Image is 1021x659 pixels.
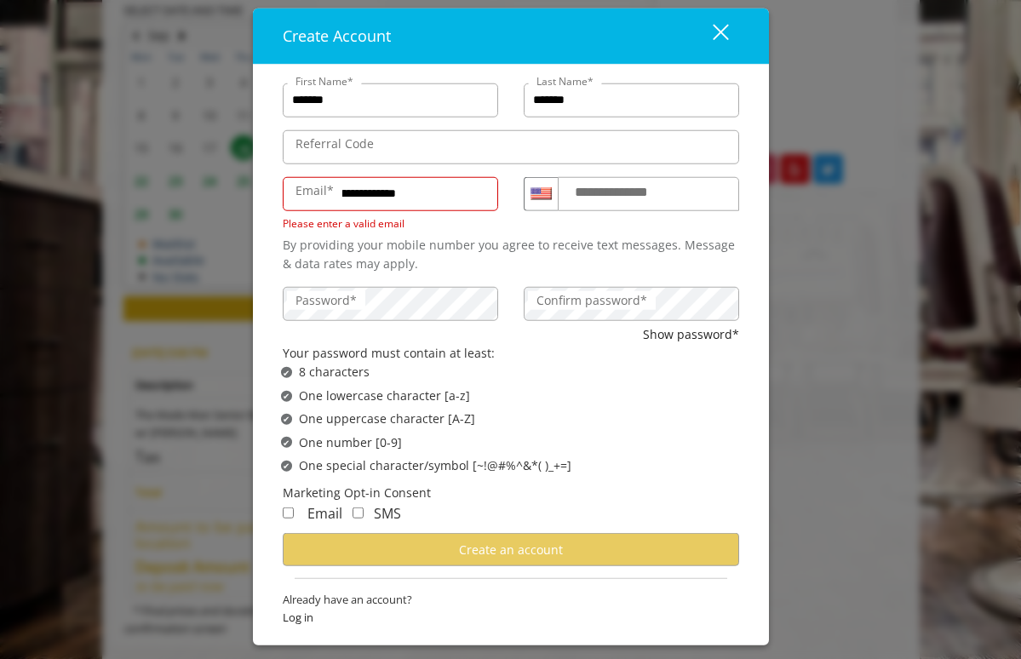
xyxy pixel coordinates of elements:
[283,412,290,426] span: ✔
[283,591,739,609] span: Already have an account?
[287,181,342,199] label: Email*
[528,72,602,89] label: Last Name*
[681,18,739,53] button: close dialog
[283,459,290,473] span: ✔
[299,363,370,381] span: 8 characters
[287,72,362,89] label: First Name*
[299,433,402,451] span: One number [0-9]
[283,533,739,566] button: Create an account
[307,504,342,523] span: Email
[287,290,365,309] label: Password*
[283,344,739,363] div: Your password must contain at least:
[693,23,727,49] div: close dialog
[524,176,558,210] div: Country
[283,176,498,210] input: Email
[283,365,290,379] span: ✔
[283,286,498,320] input: Password
[283,436,290,450] span: ✔
[459,542,563,558] span: Create an account
[283,215,498,231] div: Please enter a valid email
[353,507,364,519] input: Receive Marketing SMS
[283,236,739,274] div: By providing your mobile number you agree to receive text messages. Message & data rates may apply.
[299,387,470,405] span: One lowercase character [a-z]
[299,456,571,475] span: One special character/symbol [~!@#%^&*( )_+=]
[524,286,739,320] input: ConfirmPassword
[283,83,498,117] input: FirstName
[528,290,656,309] label: Confirm password*
[287,134,382,152] label: Referral Code
[283,507,294,519] input: Receive Marketing Email
[283,609,739,627] span: Log in
[283,25,391,45] span: Create Account
[283,129,739,163] input: ReferralCode
[643,324,739,343] button: Show password*
[299,410,475,428] span: One uppercase character [A-Z]
[374,504,401,523] span: SMS
[283,389,290,403] span: ✔
[283,484,739,502] div: Marketing Opt-in Consent
[524,83,739,117] input: Lastname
